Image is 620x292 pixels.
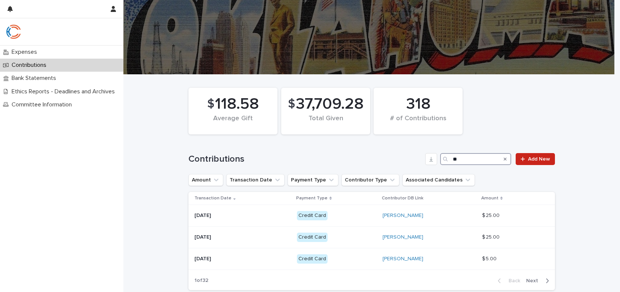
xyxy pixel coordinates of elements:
p: 1 of 32 [188,271,214,290]
button: Back [492,277,523,284]
input: Search [440,153,511,165]
span: 37,709.28 [296,95,363,114]
p: $ 25.00 [482,233,501,240]
p: [DATE] [194,234,291,240]
p: Transaction Date [194,194,231,202]
div: # of Contributions [386,115,450,130]
p: Expenses [9,49,43,56]
img: qJrBEDQOT26p5MY9181R [6,24,21,39]
div: Credit Card [297,254,328,264]
tr: [DATE]Credit Card[PERSON_NAME] $ 25.00$ 25.00 [188,227,555,248]
span: $ [207,97,214,111]
h1: Contributions [188,154,422,165]
div: Credit Card [297,233,328,242]
a: Add New [516,153,555,165]
button: Contributor Type [341,174,399,186]
span: 118.58 [215,95,259,114]
p: Amount [481,194,498,202]
div: 318 [386,95,450,114]
p: Contributions [9,62,52,69]
p: $ 25.00 [482,211,501,219]
span: Back [504,278,520,283]
a: [PERSON_NAME] [383,234,423,240]
a: [PERSON_NAME] [383,256,423,262]
div: Credit Card [297,211,328,220]
p: $ 5.00 [482,254,498,262]
span: Next [526,278,543,283]
p: [DATE] [194,256,291,262]
a: [PERSON_NAME] [383,212,423,219]
span: $ [288,97,295,111]
button: Associated Candidates [402,174,475,186]
p: Payment Type [296,194,328,202]
p: Contributor DB LInk [382,194,423,202]
tr: [DATE]Credit Card[PERSON_NAME] $ 25.00$ 25.00 [188,205,555,227]
button: Amount [188,174,223,186]
span: Add New [528,156,550,162]
p: [DATE] [194,212,291,219]
div: Average Gift [201,115,265,130]
button: Next [523,277,555,284]
p: Bank Statements [9,75,62,82]
button: Transaction Date [226,174,285,186]
div: Total Given [294,115,357,130]
tr: [DATE]Credit Card[PERSON_NAME] $ 5.00$ 5.00 [188,248,555,270]
p: Committee Information [9,101,78,108]
p: Ethics Reports - Deadlines and Archives [9,88,121,95]
button: Payment Type [288,174,338,186]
